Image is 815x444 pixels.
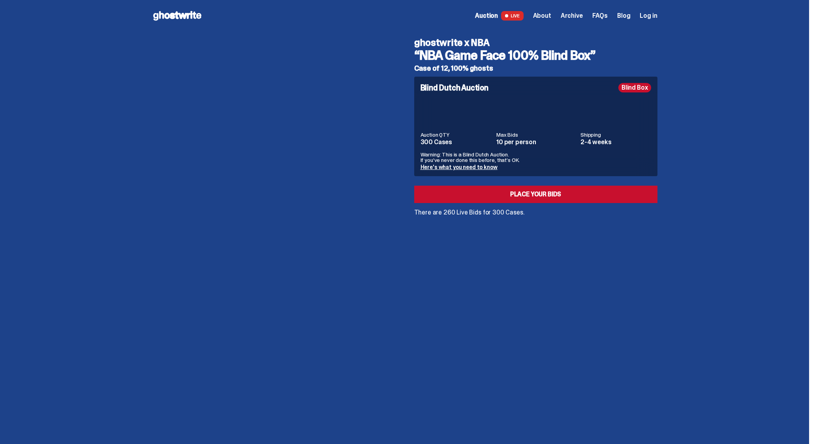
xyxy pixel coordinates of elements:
h4: Blind Dutch Auction [421,84,488,92]
div: Blind Box [618,83,651,92]
a: Here's what you need to know [421,164,498,171]
dt: Auction QTY [421,132,492,137]
dd: 2-4 weeks [580,139,651,145]
a: Blog [617,13,630,19]
h4: ghostwrite x NBA [414,38,657,47]
p: There are 260 Live Bids for 300 Cases. [414,209,657,216]
a: Auction LIVE [475,11,523,21]
h5: Case of 12, 100% ghosts [414,65,657,72]
dt: Max Bids [496,132,576,137]
h3: “NBA Game Face 100% Blind Box” [414,49,657,62]
a: Place your Bids [414,186,657,203]
a: Log in [640,13,657,19]
a: About [533,13,551,19]
dd: 10 per person [496,139,576,145]
dt: Shipping [580,132,651,137]
span: Auction [475,13,498,19]
a: Archive [561,13,583,19]
a: FAQs [592,13,608,19]
dd: 300 Cases [421,139,492,145]
p: Warning: This is a Blind Dutch Auction. If you’ve never done this before, that’s OK. [421,152,651,163]
span: LIVE [501,11,524,21]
